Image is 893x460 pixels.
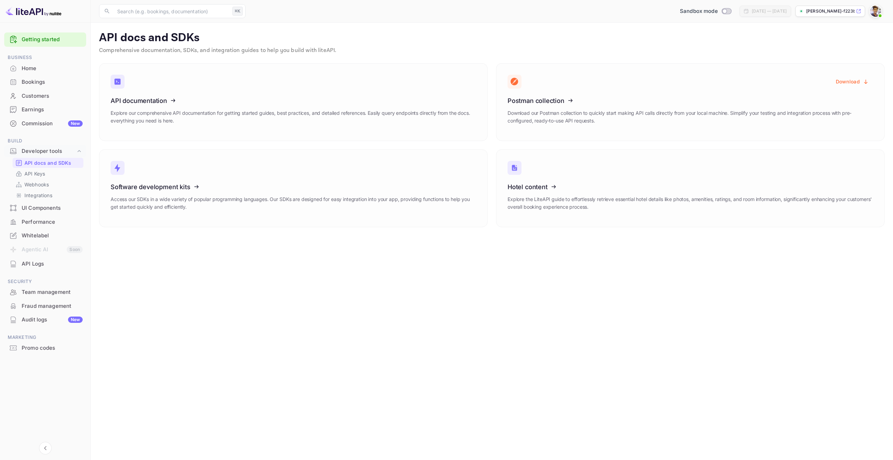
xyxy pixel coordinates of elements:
div: Promo codes [22,344,83,352]
div: UI Components [22,204,83,212]
a: UI Components [4,201,86,214]
div: Getting started [4,32,86,47]
a: Bookings [4,75,86,88]
div: ⌘K [232,7,243,16]
h3: API documentation [111,97,476,104]
p: Explore our comprehensive API documentation for getting started guides, best practices, and detai... [111,109,476,125]
a: API documentationExplore our comprehensive API documentation for getting started guides, best pra... [99,63,488,141]
div: Bookings [22,78,83,86]
div: New [68,317,83,323]
a: Performance [4,215,86,228]
p: Access our SDKs in a wide variety of popular programming languages. Our SDKs are designed for eas... [111,195,476,211]
span: Build [4,137,86,145]
a: Team management [4,285,86,298]
p: API Keys [24,170,45,177]
div: Bookings [4,75,86,89]
div: Customers [4,89,86,103]
input: Search (e.g. bookings, documentation) [113,4,230,18]
img: LiteAPI logo [6,6,61,17]
a: API docs and SDKs [15,159,81,166]
div: Team management [4,285,86,299]
div: API docs and SDKs [13,158,83,168]
a: Fraud management [4,299,86,312]
div: API Logs [4,257,86,271]
div: Fraud management [4,299,86,313]
h3: Postman collection [508,97,873,104]
div: Team management [22,288,83,296]
div: Commission [22,120,83,128]
div: API Logs [22,260,83,268]
div: Promo codes [4,341,86,355]
div: Developer tools [4,145,86,157]
a: Customers [4,89,86,102]
div: Switch to Production mode [677,7,734,15]
p: API docs and SDKs [99,31,885,45]
span: Business [4,54,86,61]
p: [PERSON_NAME]-f223b.n... [806,8,855,14]
img: Vinamra Sharma [870,6,881,17]
div: Performance [22,218,83,226]
p: Integrations [24,192,52,199]
span: Marketing [4,334,86,341]
div: Earnings [22,106,83,114]
a: Whitelabel [4,229,86,242]
a: Integrations [15,192,81,199]
div: Audit logs [22,316,83,324]
span: Security [4,278,86,285]
div: Integrations [13,190,83,200]
div: New [68,120,83,127]
p: Download our Postman collection to quickly start making API calls directly from your local machin... [508,109,873,125]
a: Hotel contentExplore the LiteAPI guide to effortlessly retrieve essential hotel details like phot... [496,149,885,227]
div: Performance [4,215,86,229]
p: Webhooks [24,181,49,188]
a: Earnings [4,103,86,116]
a: Promo codes [4,341,86,354]
a: Audit logsNew [4,313,86,326]
a: Getting started [22,36,83,44]
p: Explore the LiteAPI guide to effortlessly retrieve essential hotel details like photos, amenities... [508,195,873,211]
a: Home [4,62,86,75]
div: Developer tools [22,147,76,155]
div: UI Components [4,201,86,215]
a: API Logs [4,257,86,270]
div: Customers [22,92,83,100]
div: Fraud management [22,302,83,310]
div: Webhooks [13,179,83,190]
p: API docs and SDKs [24,159,72,166]
a: Software development kitsAccess our SDKs in a wide variety of popular programming languages. Our ... [99,149,488,227]
p: Comprehensive documentation, SDKs, and integration guides to help you build with liteAPI. [99,46,885,55]
h3: Software development kits [111,183,476,191]
a: CommissionNew [4,117,86,130]
span: Sandbox mode [680,7,718,15]
div: API Keys [13,169,83,179]
div: [DATE] — [DATE] [752,8,787,14]
div: Whitelabel [22,232,83,240]
a: API Keys [15,170,81,177]
a: Webhooks [15,181,81,188]
div: Home [22,65,83,73]
h3: Hotel content [508,183,873,191]
button: Download [832,75,873,88]
button: Collapse navigation [39,442,52,454]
